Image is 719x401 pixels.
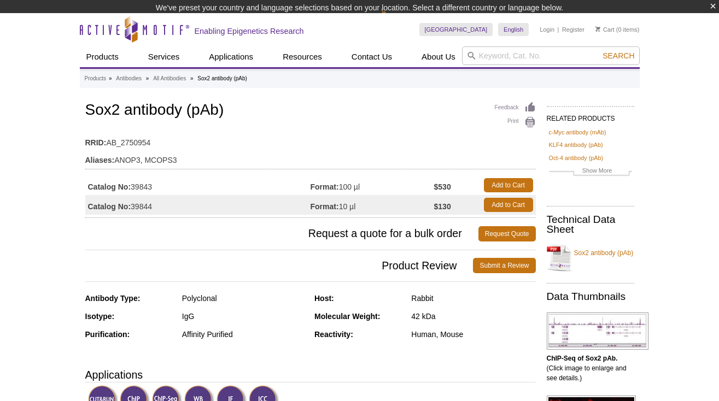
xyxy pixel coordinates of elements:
strong: Purification: [85,330,130,339]
h2: Technical Data Sheet [547,215,634,234]
div: Rabbit [411,293,535,303]
a: Applications [202,46,260,67]
a: Add to Cart [484,198,533,212]
td: 39844 [85,195,311,215]
h2: RELATED PRODUCTS [547,106,634,126]
a: Oct-4 antibody (pAb) [549,153,604,163]
span: Request a quote for a bulk order [85,226,478,241]
strong: $130 [434,202,451,211]
td: 100 µl [311,175,434,195]
div: 42 kDa [411,311,535,321]
li: Sox2 antibody (pAb) [197,75,247,81]
a: English [498,23,529,36]
li: (0 items) [595,23,640,36]
span: Product Review [85,258,474,273]
strong: Antibody Type: [85,294,141,303]
a: Request Quote [478,226,536,241]
div: Affinity Purified [182,329,306,339]
button: Search [599,51,638,61]
a: c-Myc antibody (mAb) [549,127,606,137]
input: Keyword, Cat. No. [462,46,640,65]
a: Products [80,46,125,67]
td: 10 µl [311,195,434,215]
td: AB_2750954 [85,131,536,149]
strong: Format: [311,182,339,192]
a: Cart [595,26,615,33]
h2: Data Thumbnails [547,292,634,302]
span: Search [603,51,634,60]
strong: Reactivity: [314,330,353,339]
strong: Molecular Weight: [314,312,380,321]
a: Antibodies [116,74,142,84]
b: ChIP-Seq of Sox2 pAb. [547,355,618,362]
div: Human, Mouse [411,329,535,339]
strong: Catalog No: [88,202,131,211]
h1: Sox2 antibody (pAb) [85,102,536,120]
li: | [558,23,559,36]
a: Sox2 antibody (pAb) [547,241,634,274]
li: » [190,75,194,81]
strong: Aliases: [85,155,115,165]
div: Polyclonal [182,293,306,303]
img: Your Cart [595,26,600,32]
a: Login [540,26,554,33]
strong: Format: [311,202,339,211]
td: ANOP3, MCOPS3 [85,149,536,166]
a: About Us [415,46,462,67]
td: 39843 [85,175,311,195]
a: Resources [276,46,329,67]
a: Print [495,116,536,128]
h3: Applications [85,367,536,383]
li: » [109,75,112,81]
a: KLF4 antibody (pAb) [549,140,603,150]
strong: RRID: [85,138,107,148]
li: » [146,75,149,81]
a: Products [85,74,106,84]
strong: $530 [434,182,451,192]
a: Show More [549,166,632,178]
div: IgG [182,311,306,321]
a: Contact Us [345,46,399,67]
a: All Antibodies [153,74,186,84]
a: Register [562,26,584,33]
a: Submit a Review [473,258,535,273]
a: Services [142,46,186,67]
a: Feedback [495,102,536,114]
a: Add to Cart [484,178,533,192]
strong: Isotype: [85,312,115,321]
h2: Enabling Epigenetics Research [195,26,304,36]
img: Change Here [381,8,410,34]
img: Sox2 antibody (pAb) tested by ChIP-Seq. [547,312,648,350]
strong: Host: [314,294,334,303]
p: (Click image to enlarge and see details.) [547,353,634,383]
strong: Catalog No: [88,182,131,192]
a: [GEOGRAPHIC_DATA] [419,23,493,36]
